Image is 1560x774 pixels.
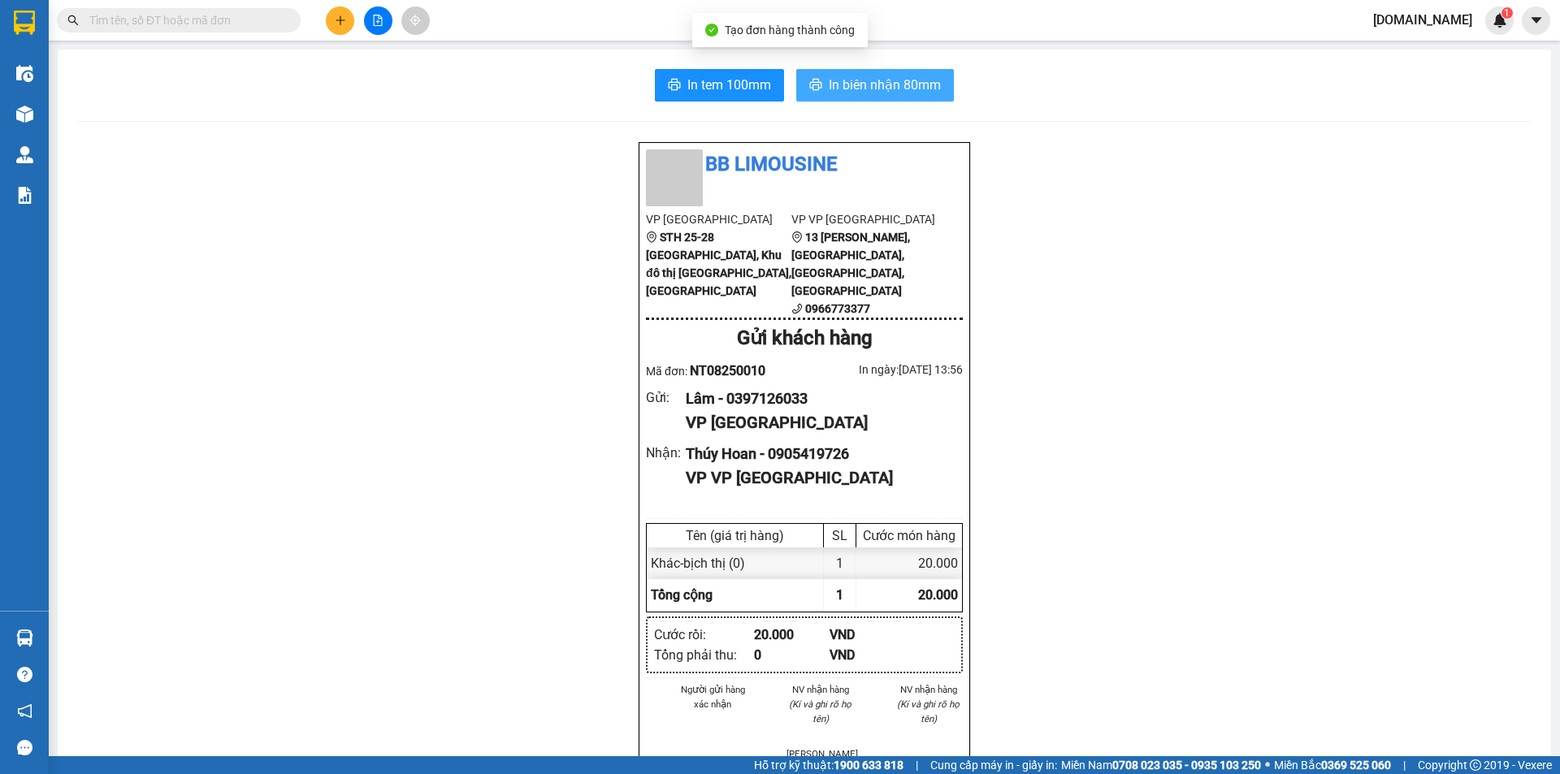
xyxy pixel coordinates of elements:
li: BB Limousine [646,149,963,180]
span: environment [646,231,657,243]
div: Mã đơn: [646,361,804,381]
button: printerIn tem 100mm [655,69,784,102]
div: 1 [824,547,856,579]
div: VND [830,645,905,665]
span: 1 [1504,7,1510,19]
b: 0966773377 [805,302,870,315]
div: Nhận : [646,443,686,463]
span: 1 [836,587,843,603]
span: printer [668,78,681,93]
span: aim [409,15,421,26]
li: NV nhận hàng [786,682,856,697]
button: plus [326,6,354,35]
strong: 0708 023 035 - 0935 103 250 [1112,759,1261,772]
span: check-circle [705,24,718,37]
div: Lâm - 0397126033 [686,387,950,410]
div: VND [830,625,905,645]
sup: 1 [1501,7,1513,19]
span: printer [809,78,822,93]
img: warehouse-icon [16,106,33,123]
img: solution-icon [16,187,33,204]
span: [DOMAIN_NAME] [1360,10,1485,30]
div: Tổng phải thu : [654,645,754,665]
span: Tạo đơn hàng thành công [725,24,855,37]
div: 20.000 [856,547,962,579]
img: warehouse-icon [16,65,33,82]
span: caret-down [1529,13,1544,28]
div: 0 [754,645,830,665]
i: (Kí và ghi rõ họ tên) [789,698,851,724]
img: logo-vxr [14,11,35,35]
span: Khác - bịch thị (0) [651,556,745,571]
span: Tổng cộng [651,587,713,603]
i: (Kí và ghi rõ họ tên) [897,698,960,724]
div: Cước món hàng [860,528,958,543]
span: ⚪️ [1265,762,1270,768]
li: NV nhận hàng [894,682,963,697]
span: 20.000 [918,587,958,603]
strong: 0369 525 060 [1321,759,1391,772]
li: VP [GEOGRAPHIC_DATA] [646,210,791,228]
div: Gửi khách hàng [646,323,963,354]
span: phone [791,303,803,314]
img: warehouse-icon [16,146,33,163]
button: aim [401,6,430,35]
div: VP [GEOGRAPHIC_DATA] [686,410,950,435]
img: warehouse-icon [16,629,33,646]
b: 13 [PERSON_NAME], [GEOGRAPHIC_DATA], [GEOGRAPHIC_DATA], [GEOGRAPHIC_DATA] [791,231,910,297]
div: Tên (giá trị hàng) [651,528,819,543]
div: VP VP [GEOGRAPHIC_DATA] [686,465,950,491]
span: Cung cấp máy in - giấy in: [930,756,1057,774]
span: plus [335,15,346,26]
span: Miền Nam [1061,756,1261,774]
span: notification [17,703,32,719]
img: icon-new-feature [1493,13,1507,28]
span: In tem 100mm [687,75,771,95]
span: copyright [1470,759,1481,771]
button: file-add [364,6,392,35]
span: Hỗ trợ kỹ thuật: [754,756,903,774]
div: In ngày: [DATE] 13:56 [804,361,963,378]
span: message [17,740,32,755]
span: NT08250010 [690,363,765,378]
span: search [67,15,79,26]
div: Cước rồi : [654,625,754,645]
span: environment [791,231,803,243]
strong: 1900 633 818 [834,759,903,772]
li: [PERSON_NAME] [786,746,856,761]
button: caret-down [1522,6,1550,35]
span: In biên nhận 80mm [829,75,941,95]
div: SL [828,528,851,543]
span: | [916,756,918,774]
div: Gửi : [646,387,686,408]
li: Người gửi hàng xác nhận [678,682,747,711]
input: Tìm tên, số ĐT hoặc mã đơn [89,11,281,29]
span: question-circle [17,667,32,682]
button: printerIn biên nhận 80mm [796,69,954,102]
span: Miền Bắc [1274,756,1391,774]
li: VP VP [GEOGRAPHIC_DATA] [791,210,937,228]
span: file-add [372,15,383,26]
span: | [1403,756,1406,774]
div: 20.000 [754,625,830,645]
div: Thúy Hoan - 0905419726 [686,443,950,465]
